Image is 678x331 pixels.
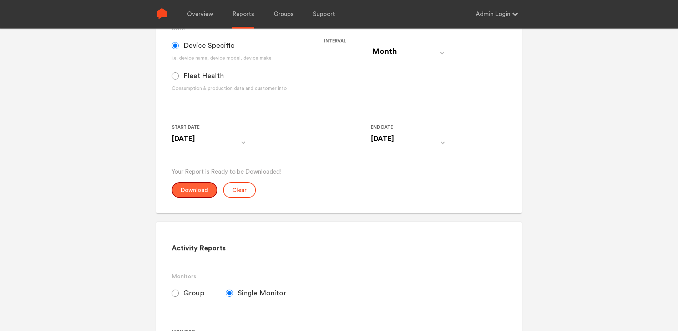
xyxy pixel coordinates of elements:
[238,289,286,297] span: Single Monitor
[172,168,507,176] p: Your Report is Ready to be Downloaded!
[172,272,507,281] h3: Monitors
[371,123,440,132] label: End Date
[156,8,167,19] img: Sense Logo
[183,289,204,297] span: Group
[223,182,256,198] button: Clear
[226,290,233,297] input: Single Monitor
[172,72,179,80] input: Fleet Health
[183,41,234,50] span: Device Specific
[324,37,471,45] label: Interval
[172,42,179,49] input: Device Specific
[172,123,241,132] label: Start Date
[183,72,224,80] span: Fleet Health
[172,55,324,62] div: i.e. device name, device model, device make
[172,85,324,92] div: Consumption & production data and customer info
[172,244,507,253] h2: Activity Reports
[172,290,179,297] input: Group
[172,24,507,33] h3: Data
[172,182,217,198] button: Download
[172,187,217,193] a: Download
